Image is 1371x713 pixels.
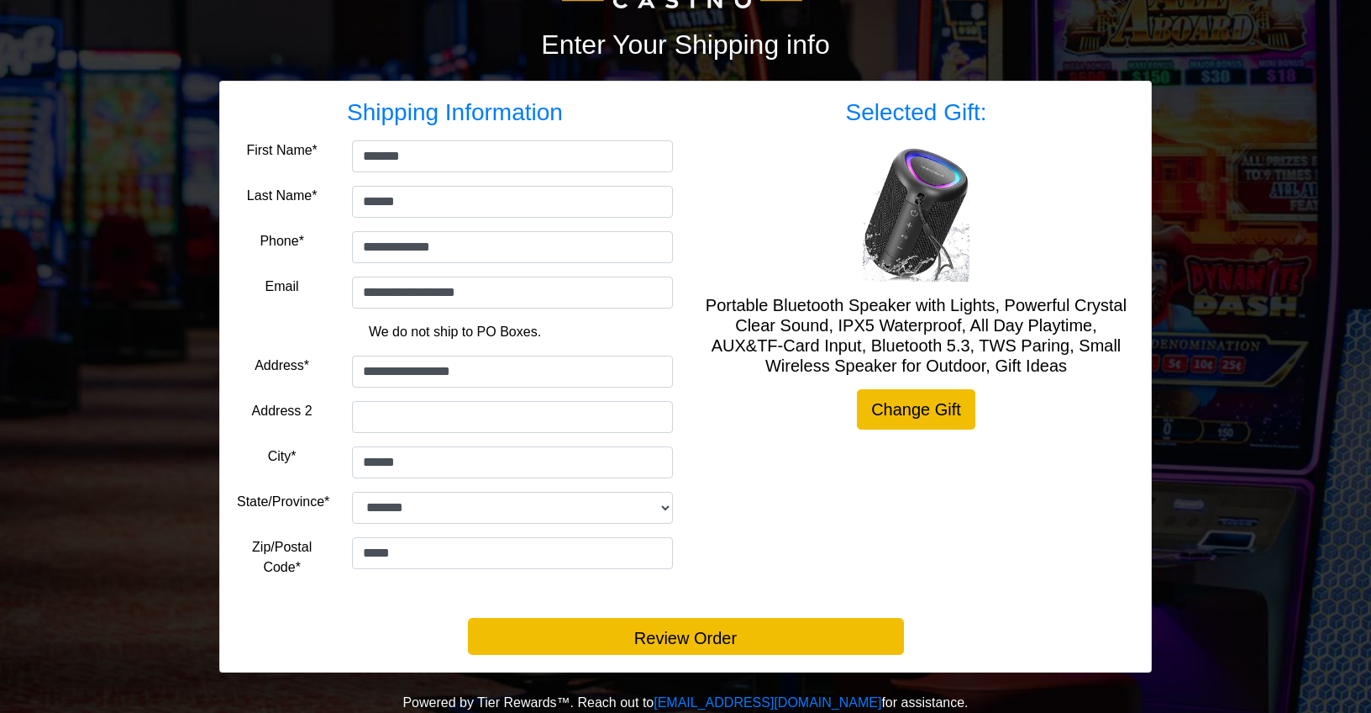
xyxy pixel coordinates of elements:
label: Last Name* [247,186,318,206]
h2: Enter Your Shipping info [219,29,1152,61]
label: City* [268,446,297,467]
label: First Name* [246,140,317,161]
label: Zip/Postal Code* [237,537,327,578]
label: Address 2 [252,401,313,421]
button: Review Order [468,618,904,655]
label: Phone* [260,231,304,251]
a: [EMAIL_ADDRESS][DOMAIN_NAME] [654,695,881,710]
h3: Shipping Information [237,98,673,127]
p: We do not ship to PO Boxes. [250,322,660,342]
label: Address* [255,356,309,376]
h5: Portable Bluetooth Speaker with Lights, Powerful Crystal Clear Sound, IPX5 Waterproof, All Day Pl... [698,295,1134,376]
img: Portable Bluetooth Speaker with Lights, Powerful Crystal Clear Sound, IPX5 Waterproof, All Day Pl... [849,147,984,282]
span: Powered by Tier Rewards™. Reach out to for assistance. [402,695,968,710]
label: State/Province* [237,492,329,512]
label: Email [265,277,299,297]
h3: Selected Gift: [698,98,1134,127]
a: Change Gift [857,389,975,430]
